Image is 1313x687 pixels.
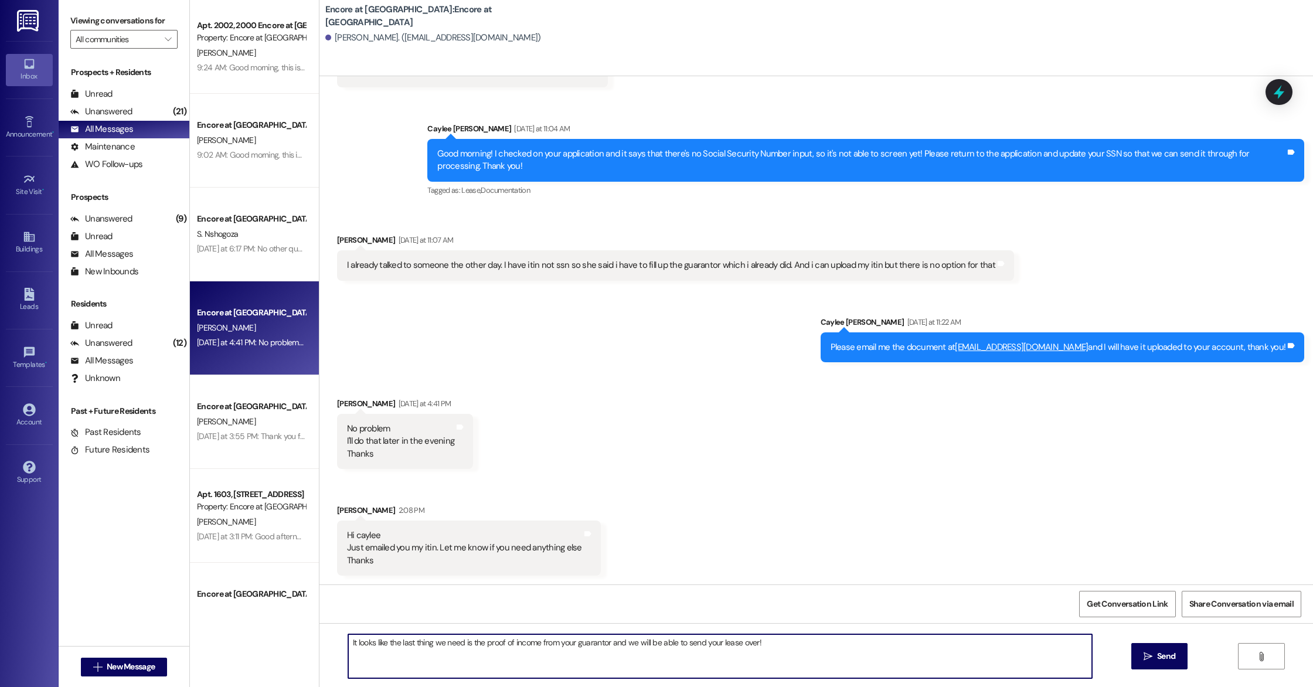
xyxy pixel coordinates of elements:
a: Support [6,457,53,489]
span: • [52,128,54,137]
span: [PERSON_NAME] [197,322,256,333]
div: 9:24 AM: Good morning, this is [PERSON_NAME]. I just wanted to reach out and let you know that we... [197,62,768,73]
div: Caylee [PERSON_NAME] [427,123,1304,139]
div: [DATE] at 4:41 PM: No problem I'll do that later in the evening Thanks [197,337,424,348]
div: I already talked to someone the other day. I have itin not ssn so she said i have to fill up the ... [347,259,995,271]
a: Account [6,400,53,431]
div: Unread [70,230,113,243]
span: • [42,186,44,194]
img: ResiDesk Logo [17,10,41,32]
div: Prospects + Residents [59,66,189,79]
i:  [1144,652,1152,661]
div: Unknown [70,372,120,385]
div: [PERSON_NAME] [337,504,601,521]
a: Buildings [6,227,53,259]
div: Residents [59,298,189,310]
div: Unread [70,319,113,332]
div: [DATE] at 11:22 AM [904,316,961,328]
div: Apt. 1603, [STREET_ADDRESS] [197,488,305,501]
div: Hi caylee Just emailed you my itin. Let me know if you need anything else Thanks [347,529,582,567]
div: Encore at [GEOGRAPHIC_DATA] [197,307,305,319]
div: Property: Encore at [GEOGRAPHIC_DATA] [197,32,305,44]
span: [PERSON_NAME] [197,47,256,58]
a: Inbox [6,54,53,86]
div: [PERSON_NAME] [337,397,473,414]
i:  [93,662,102,672]
div: Future Residents [70,444,149,456]
div: 9:02 AM: Good morning, this is Caylee with Encore! I just wanted to let you know that we have 3 p... [197,149,868,160]
a: Site Visit • [6,169,53,201]
div: Apt. 2002, 2000 Encore at [GEOGRAPHIC_DATA] [197,19,305,32]
div: [DATE] at 3:55 PM: Thank you for your response, I will temporarily remove you from our contact li... [197,431,869,441]
span: Get Conversation Link [1087,598,1168,610]
span: A. Tawaalai [197,604,234,614]
div: Encore at [GEOGRAPHIC_DATA] [197,213,305,225]
input: All communities [76,30,159,49]
button: Share Conversation via email [1182,591,1301,617]
div: Encore at [GEOGRAPHIC_DATA] [197,588,305,600]
div: (12) [170,334,189,352]
label: Viewing conversations for [70,12,178,30]
span: New Message [107,661,155,673]
div: Maintenance [70,141,135,153]
button: Send [1131,643,1188,669]
div: Encore at [GEOGRAPHIC_DATA] [197,400,305,413]
div: All Messages [70,123,133,135]
div: Tagged as: [427,182,1304,199]
button: New Message [81,658,168,676]
i:  [1257,652,1266,661]
b: Encore at [GEOGRAPHIC_DATA]: Encore at [GEOGRAPHIC_DATA] [325,4,560,29]
span: [PERSON_NAME] [197,416,256,427]
div: Past Residents [70,426,141,438]
div: Past + Future Residents [59,405,189,417]
div: Encore at [GEOGRAPHIC_DATA] [197,119,305,131]
textarea: It looks like the last thing we need is the proof of income from your guarantor and we will be ab... [348,634,1092,678]
div: [DATE] at 4:41 PM [396,397,451,410]
div: [DATE] at 11:04 AM [511,123,570,135]
span: Lease , [461,185,481,195]
div: Please email me the document at and I will have it uploaded to your account, thank you! [831,341,1286,353]
div: [PERSON_NAME]. ([EMAIL_ADDRESS][DOMAIN_NAME]) [325,32,541,44]
div: WO Follow-ups [70,158,142,171]
div: All Messages [70,248,133,260]
span: Documentation [481,185,530,195]
a: Templates • [6,342,53,374]
div: 2:08 PM [396,504,424,516]
div: Caylee [PERSON_NAME] [821,316,1305,332]
div: No problem I'll do that later in the evening Thanks [347,423,454,460]
div: (9) [173,210,189,228]
span: Send [1157,650,1175,662]
a: [EMAIL_ADDRESS][DOMAIN_NAME] [955,341,1088,353]
div: [DATE] at 3:11 PM: Good afternoon, this is Caylee with Encore! I just wanted to let you know that... [197,531,881,542]
div: All Messages [70,355,133,367]
div: Unanswered [70,337,132,349]
div: Prospects [59,191,189,203]
div: Good morning! I checked on your application and it says that there's no Social Security Number in... [437,148,1285,173]
div: Unanswered [70,213,132,225]
span: • [45,359,47,367]
i:  [165,35,171,44]
div: [DATE] at 6:17 PM: No other questions, thank you! [197,243,360,254]
div: Property: Encore at [GEOGRAPHIC_DATA] [197,501,305,513]
div: (21) [170,103,189,121]
a: Leads [6,284,53,316]
div: Unanswered [70,106,132,118]
span: S. Nshogoza [197,229,238,239]
div: Unread [70,88,113,100]
div: [DATE] at 11:07 AM [396,234,454,246]
div: New Inbounds [70,266,138,278]
button: Get Conversation Link [1079,591,1175,617]
span: Share Conversation via email [1189,598,1294,610]
span: [PERSON_NAME] [197,135,256,145]
div: [PERSON_NAME] [337,234,1014,250]
span: [PERSON_NAME] [197,516,256,527]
